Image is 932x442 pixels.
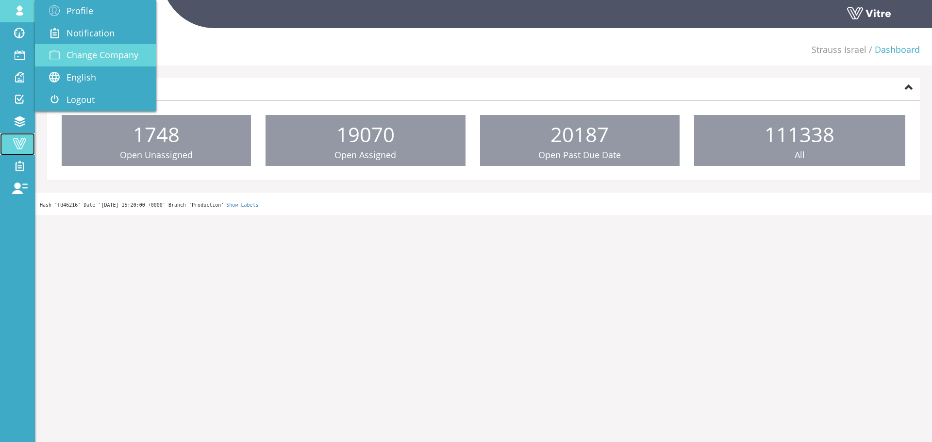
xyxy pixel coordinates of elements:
[336,120,395,148] span: 19070
[35,22,156,45] a: Notification
[40,202,224,208] span: Hash 'fd46216' Date '[DATE] 15:20:00 +0000' Branch 'Production'
[67,27,115,39] span: Notification
[226,202,258,208] a: Show Labels
[550,120,609,148] span: 20187
[866,44,920,56] li: Dashboard
[35,89,156,111] a: Logout
[480,115,680,166] a: 20187 Open Past Due Date
[35,44,156,66] a: Change Company
[694,115,905,166] a: 111338 All
[765,120,834,148] span: 111338
[62,115,251,166] a: 1748 Open Unassigned
[266,115,465,166] a: 19070 Open Assigned
[67,71,96,83] span: English
[133,120,180,148] span: 1748
[538,149,621,161] span: Open Past Due Date
[334,149,396,161] span: Open Assigned
[812,44,866,55] a: Strauss Israel
[35,66,156,89] a: English
[67,49,138,61] span: Change Company
[67,5,93,16] span: Profile
[795,149,805,161] span: All
[120,149,193,161] span: Open Unassigned
[67,94,95,105] span: Logout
